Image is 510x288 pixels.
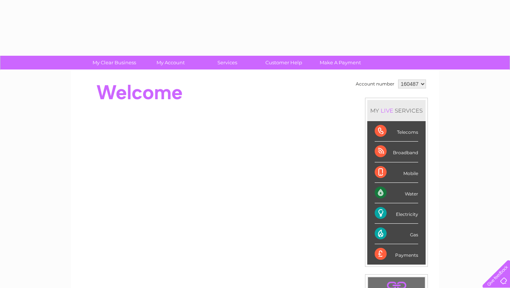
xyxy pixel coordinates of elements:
[375,203,418,224] div: Electricity
[310,56,371,69] a: Make A Payment
[140,56,201,69] a: My Account
[375,244,418,264] div: Payments
[84,56,145,69] a: My Clear Business
[375,183,418,203] div: Water
[253,56,314,69] a: Customer Help
[375,121,418,142] div: Telecoms
[375,224,418,244] div: Gas
[375,142,418,162] div: Broadband
[375,162,418,183] div: Mobile
[379,107,395,114] div: LIVE
[367,100,426,121] div: MY SERVICES
[354,78,396,90] td: Account number
[197,56,258,69] a: Services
